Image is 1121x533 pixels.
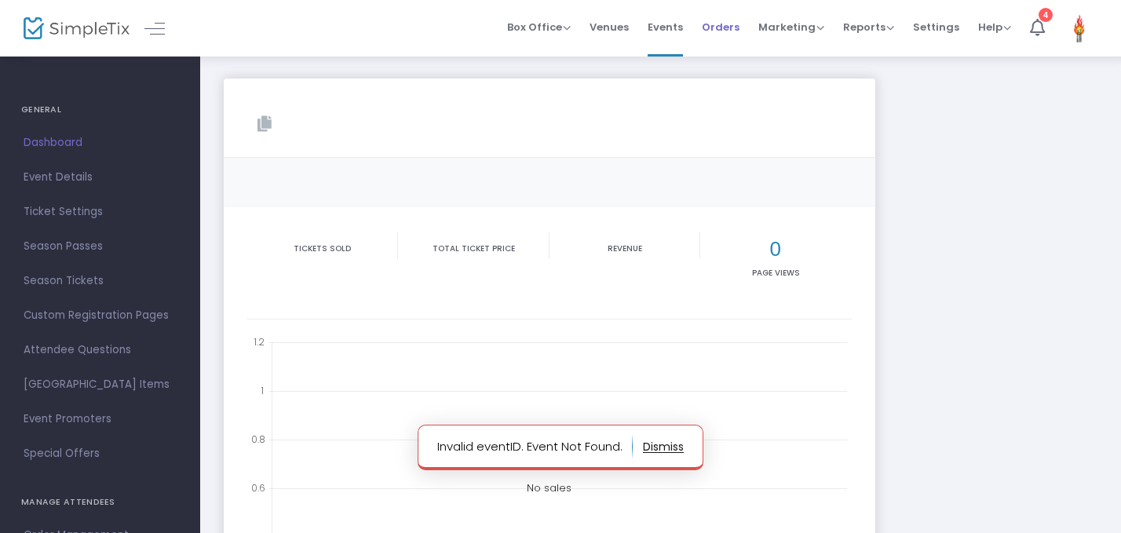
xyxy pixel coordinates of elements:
span: Custom Registration Pages [24,305,177,326]
span: Event Promoters [24,409,177,429]
span: Dashboard [24,133,177,153]
p: Tickets sold [250,243,394,254]
p: Invalid eventID. Event Not Found. [437,434,633,459]
span: Event Details [24,167,177,188]
p: Revenue [553,243,696,254]
span: Help [978,20,1011,35]
button: dismiss [643,434,684,459]
div: 4 [1039,8,1053,22]
span: Orders [702,7,739,47]
span: Season Passes [24,236,177,257]
h4: GENERAL [21,94,179,126]
p: Total Ticket Price [401,243,545,254]
span: [GEOGRAPHIC_DATA] Items [24,374,177,395]
h4: MANAGE ATTENDEES [21,487,179,518]
h2: 0 [703,237,848,261]
p: Page Views [703,267,848,279]
span: Settings [913,7,959,47]
span: Reports [843,20,894,35]
span: Attendee Questions [24,340,177,360]
span: Box Office [507,20,571,35]
span: Special Offers [24,444,177,464]
span: Season Tickets [24,271,177,291]
span: Venues [590,7,629,47]
span: Events [648,7,683,47]
span: Ticket Settings [24,202,177,222]
span: Marketing [758,20,824,35]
